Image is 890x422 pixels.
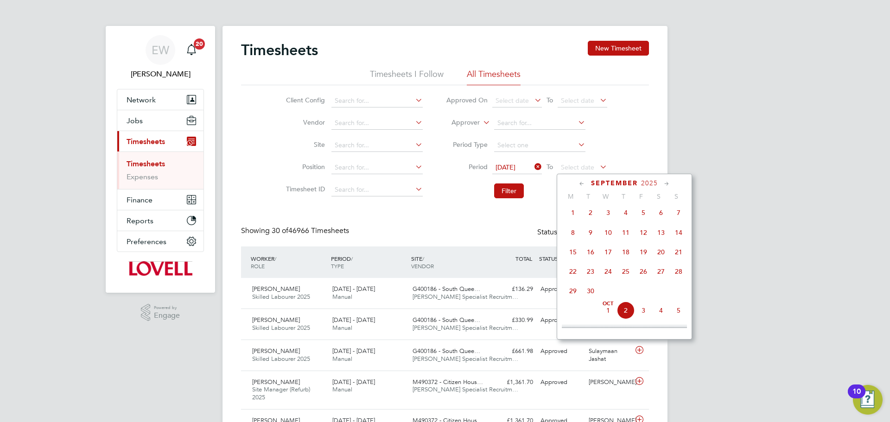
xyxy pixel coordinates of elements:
span: 21 [670,243,687,261]
span: Site Manager (Refurb) 2025 [252,385,310,401]
button: Filter [494,183,524,198]
span: [DATE] [496,163,515,171]
input: Search for... [331,183,423,196]
span: September [591,179,638,187]
a: Expenses [127,172,158,181]
span: Manual [332,324,352,332]
span: TYPE [331,262,344,270]
span: / [422,255,424,262]
div: £661.98 [489,344,537,359]
span: 14 [670,224,687,241]
span: G400186 - South Quee… [413,316,480,324]
label: Site [283,140,325,149]
a: 20 [182,35,201,65]
input: Search for... [331,94,423,107]
span: 4 [617,204,635,221]
span: 7 [670,204,687,221]
label: Period Type [446,140,488,149]
span: T [579,192,597,201]
span: 24 [599,263,617,280]
a: Go to home page [117,261,204,276]
label: Position [283,163,325,171]
span: Manual [332,355,352,363]
label: Period [446,163,488,171]
div: £136.29 [489,282,537,297]
span: 12 [635,224,652,241]
span: 1 [564,204,582,221]
span: 6 [564,321,582,339]
span: [DATE] - [DATE] [332,316,375,324]
label: Client Config [283,96,325,104]
span: ROLE [251,262,265,270]
label: Timesheet ID [283,185,325,193]
span: [DATE] - [DATE] [332,347,375,355]
span: [PERSON_NAME] [252,378,300,386]
span: 30 [582,282,599,300]
span: 19 [635,243,652,261]
span: 15 [564,243,582,261]
span: 22 [564,263,582,280]
span: F [632,192,650,201]
span: 25 [617,263,635,280]
span: 4 [652,302,670,319]
span: 13 [652,224,670,241]
span: Engage [154,312,180,320]
span: VENDOR [411,262,434,270]
input: Select one [494,139,585,152]
input: Search for... [331,161,423,174]
button: Open Resource Center, 10 new notifications [853,385,883,415]
span: [PERSON_NAME] Specialist Recruitm… [413,355,518,363]
div: 10 [852,391,861,403]
span: W [597,192,615,201]
span: [DATE] - [DATE] [332,285,375,293]
span: 18 [617,243,635,261]
button: New Timesheet [588,41,649,56]
span: S [650,192,667,201]
div: Approved [537,375,585,390]
span: To [544,94,556,106]
span: Reports [127,216,153,225]
a: EW[PERSON_NAME] [117,35,204,80]
span: 16 [582,243,599,261]
button: Finance [117,189,203,210]
input: Search for... [331,117,423,130]
label: Approver [438,118,480,127]
li: Timesheets I Follow [370,69,444,85]
span: 9 [582,224,599,241]
div: Approved [537,313,585,328]
span: [DATE] - [DATE] [332,378,375,386]
span: 11 [617,224,635,241]
span: 8 [599,321,617,339]
span: 3 [635,302,652,319]
span: 29 [564,282,582,300]
button: Network [117,89,203,110]
h2: Timesheets [241,41,318,59]
span: 26 [635,263,652,280]
span: [PERSON_NAME] Specialist Recruitm… [413,385,518,393]
div: £1,361.70 [489,375,537,390]
span: 11 [652,321,670,339]
span: 30 of [272,226,288,235]
span: 28 [670,263,687,280]
span: 2 [582,204,599,221]
span: Skilled Labourer 2025 [252,355,310,363]
span: To [544,161,556,173]
img: lovell-logo-retina.png [128,261,192,276]
span: Skilled Labourer 2025 [252,324,310,332]
button: Reports [117,210,203,231]
span: G400186 - South Quee… [413,347,480,355]
span: EW [152,44,169,56]
div: Showing [241,226,351,236]
div: [PERSON_NAME] [585,375,633,390]
span: Emma Wells [117,69,204,80]
button: Preferences [117,231,203,252]
div: Approved [537,282,585,297]
button: Jobs [117,110,203,131]
nav: Main navigation [106,26,215,293]
span: 2025 [641,179,658,187]
div: WORKER [248,250,329,274]
div: Timesheets [117,151,203,189]
span: / [274,255,276,262]
span: 20 [652,243,670,261]
span: 12 [670,321,687,339]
